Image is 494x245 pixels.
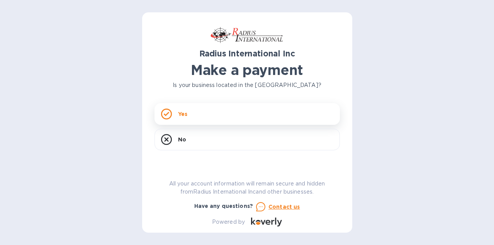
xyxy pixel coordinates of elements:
[154,180,340,196] p: All your account information will remain secure and hidden from Radius International Inc and othe...
[178,136,186,143] p: No
[154,62,340,78] h1: Make a payment
[178,110,187,118] p: Yes
[154,81,340,89] p: Is your business located in the [GEOGRAPHIC_DATA]?
[194,203,253,209] b: Have any questions?
[199,49,295,58] b: Radius International Inc
[212,218,245,226] p: Powered by
[268,204,300,210] u: Contact us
